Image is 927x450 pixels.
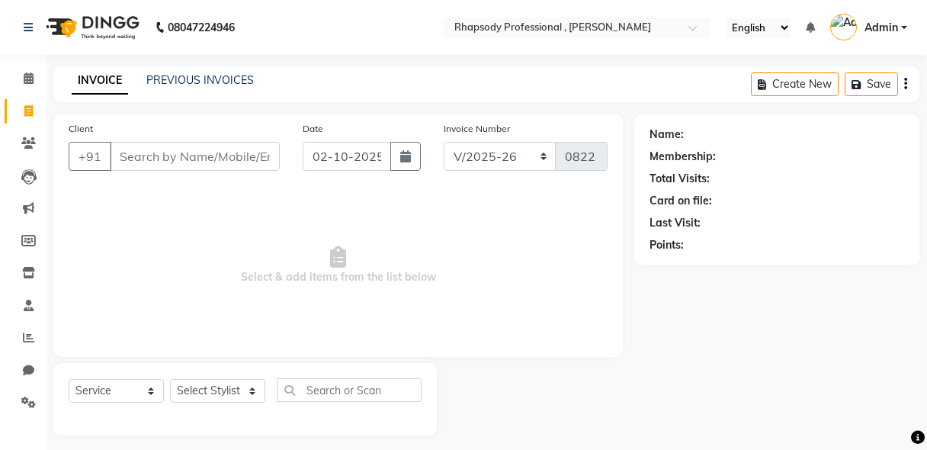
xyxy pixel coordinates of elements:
[650,171,710,187] div: Total Visits:
[864,20,898,36] span: Admin
[39,6,143,49] img: logo
[650,215,701,231] div: Last Visit:
[751,72,839,96] button: Create New
[69,122,93,136] label: Client
[444,122,510,136] label: Invoice Number
[830,14,857,40] img: Admin
[650,127,684,143] div: Name:
[168,6,235,49] b: 08047224946
[845,72,898,96] button: Save
[72,67,128,95] a: INVOICE
[110,142,280,171] input: Search by Name/Mobile/Email/Code
[650,149,716,165] div: Membership:
[69,142,111,171] button: +91
[146,73,254,87] a: PREVIOUS INVOICES
[650,237,684,253] div: Points:
[277,378,422,402] input: Search or Scan
[650,193,712,209] div: Card on file:
[69,189,608,342] span: Select & add items from the list below
[303,122,323,136] label: Date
